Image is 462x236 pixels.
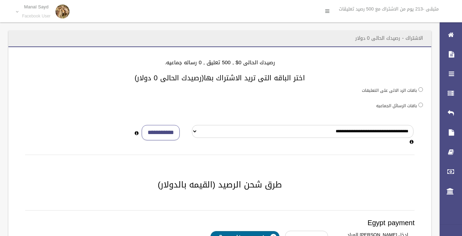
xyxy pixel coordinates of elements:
h2: طرق شحن الرصيد (القيمه بالدولار) [17,180,423,189]
h3: اختر الباقه التى تريد الاشتراك بها(رصيدك الحالى 0 دولار) [17,74,423,82]
p: Manal Sayd [22,4,51,9]
label: باقات الرد الالى على التعليقات [362,87,417,94]
header: الاشتراك - رصيدك الحالى 0 دولار [347,31,431,45]
h3: Egypt payment [25,219,415,227]
h4: رصيدك الحالى 0$ , 500 تعليق , 0 رساله جماعيه. [17,60,423,66]
label: باقات الرسائل الجماعيه [376,102,417,110]
small: Facebook User [22,14,51,19]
